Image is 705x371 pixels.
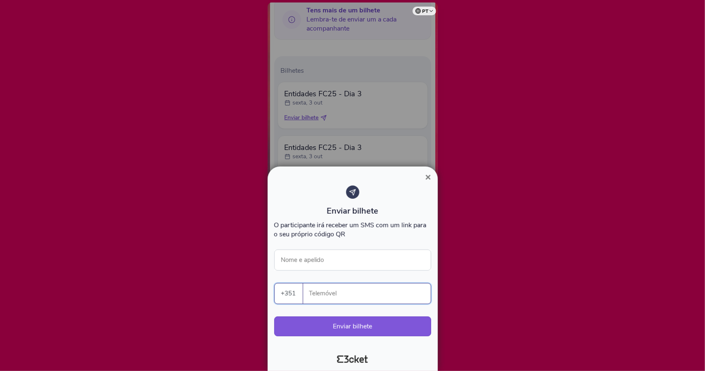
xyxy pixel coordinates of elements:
[303,283,432,304] label: Telemóvel
[327,205,378,216] span: Enviar bilhete
[274,250,431,271] input: Nome e apelido
[274,316,431,336] button: Enviar bilhete
[274,221,427,239] span: O participante irá receber um SMS com um link para o seu próprio código QR
[274,250,331,270] label: Nome e apelido
[425,171,431,183] span: ×
[310,283,431,304] input: Telemóvel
